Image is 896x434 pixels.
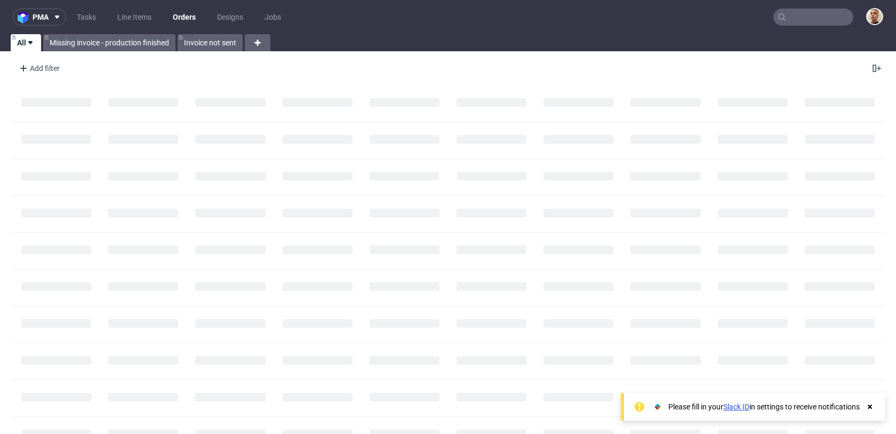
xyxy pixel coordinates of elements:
[70,9,102,26] a: Tasks
[15,60,62,77] div: Add filter
[211,9,250,26] a: Designs
[43,34,175,51] a: Missing invoice - production finished
[723,403,749,411] a: Slack ID
[166,9,202,26] a: Orders
[111,9,158,26] a: Line Items
[668,401,860,412] div: Please fill in your in settings to receive notifications
[13,9,66,26] button: pma
[258,9,287,26] a: Jobs
[33,13,49,21] span: pma
[178,34,243,51] a: Invoice not sent
[18,11,33,23] img: logo
[867,9,882,24] img: Bartłomiej Leśniczuk
[11,34,41,51] a: All
[652,401,663,412] img: Slack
